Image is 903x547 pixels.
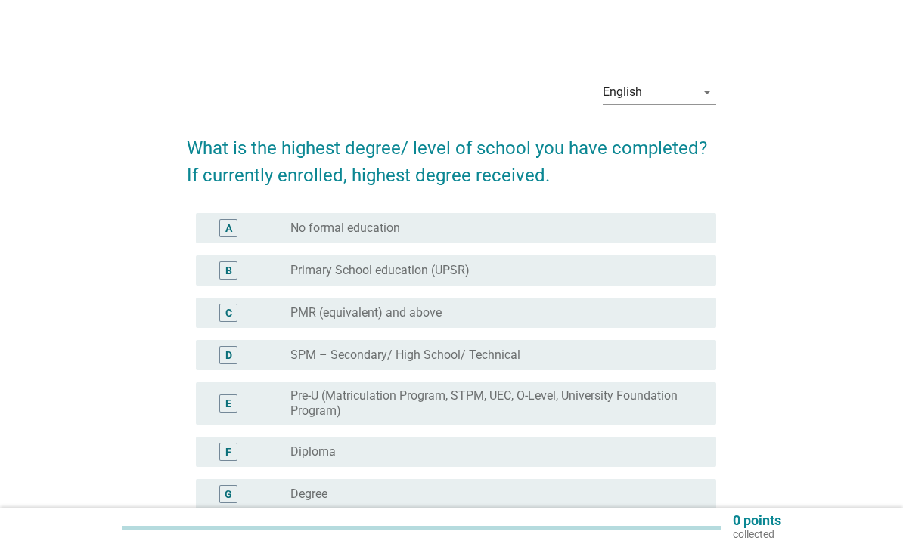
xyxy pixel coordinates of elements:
[290,305,442,320] label: PMR (equivalent) and above
[225,348,232,363] div: D
[225,305,232,321] div: C
[733,514,781,527] p: 0 points
[290,348,520,363] label: SPM – Secondary/ High School/ Technical
[733,527,781,541] p: collected
[187,119,716,189] h2: What is the highest degree/ level of school you have completed? If currently enrolled, highest de...
[225,487,232,502] div: G
[290,221,400,236] label: No formal education
[290,487,327,502] label: Degree
[290,388,692,419] label: Pre-U (Matriculation Program, STPM, UEC, O-Level, University Foundation Program)
[225,396,231,412] div: E
[290,444,336,459] label: Diploma
[290,263,470,278] label: Primary School education (UPSR)
[603,85,642,99] div: English
[698,83,716,101] i: arrow_drop_down
[225,221,232,236] div: A
[225,444,231,460] div: F
[225,263,232,279] div: B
